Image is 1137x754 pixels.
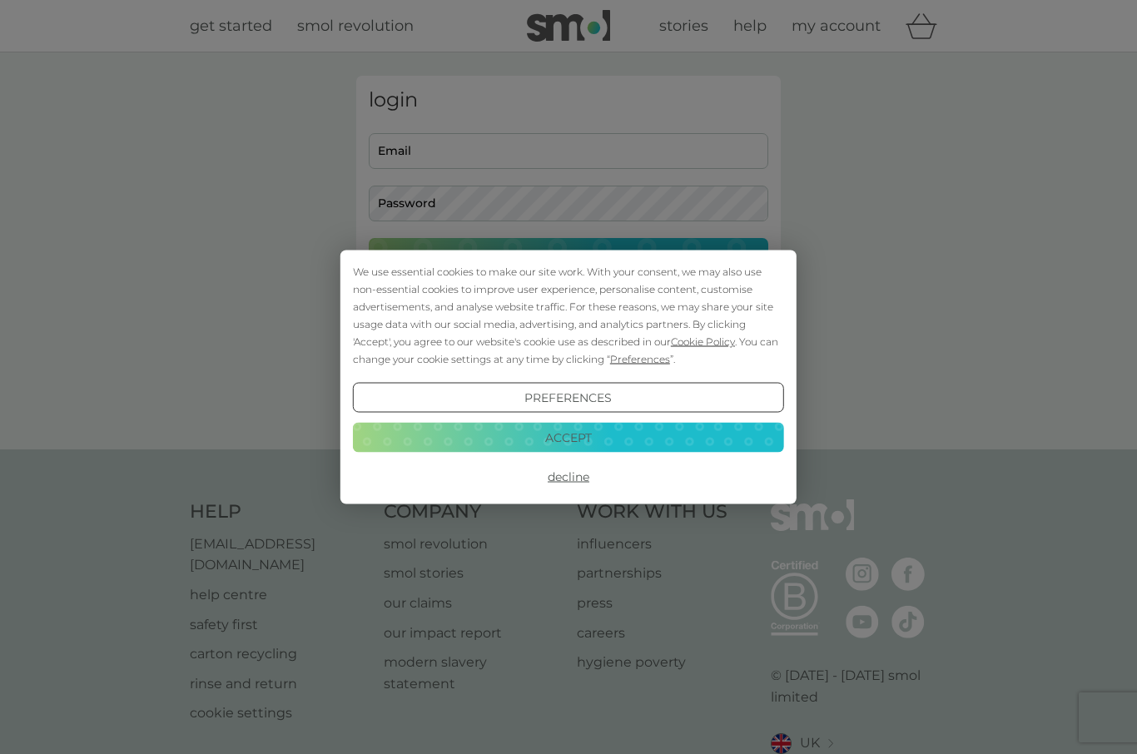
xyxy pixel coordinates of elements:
[671,335,735,348] span: Cookie Policy
[353,462,784,492] button: Decline
[353,383,784,413] button: Preferences
[610,353,670,365] span: Preferences
[353,422,784,452] button: Accept
[340,251,797,504] div: Cookie Consent Prompt
[353,263,784,368] div: We use essential cookies to make our site work. With your consent, we may also use non-essential ...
